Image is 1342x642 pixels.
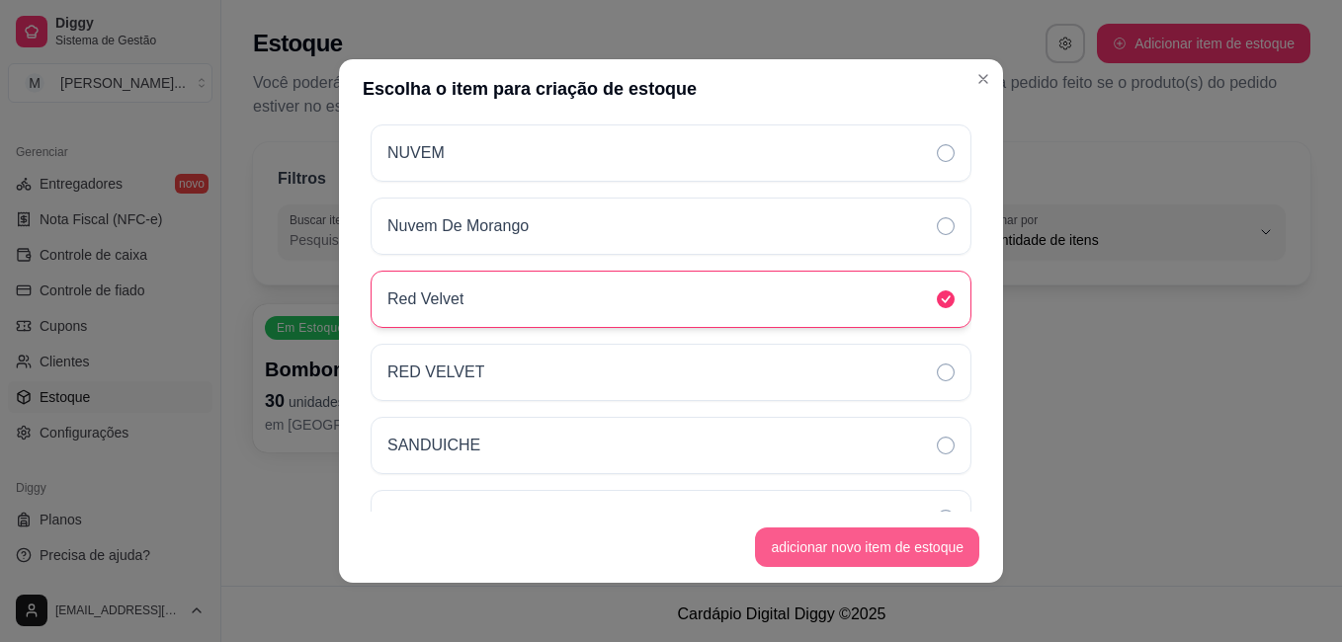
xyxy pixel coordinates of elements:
[755,527,979,567] button: adicionar novo item de estoque
[387,361,484,384] p: RED VELVET
[387,214,529,238] p: Nuvem De Morango
[967,63,999,95] button: Close
[387,141,445,165] p: NUVEM
[387,287,463,311] p: Red Velvet
[387,507,574,530] p: SUKITA LARANJA 200 ML
[339,59,1003,119] header: Escolha o item para criação de estoque
[387,434,480,457] p: SANDUICHE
